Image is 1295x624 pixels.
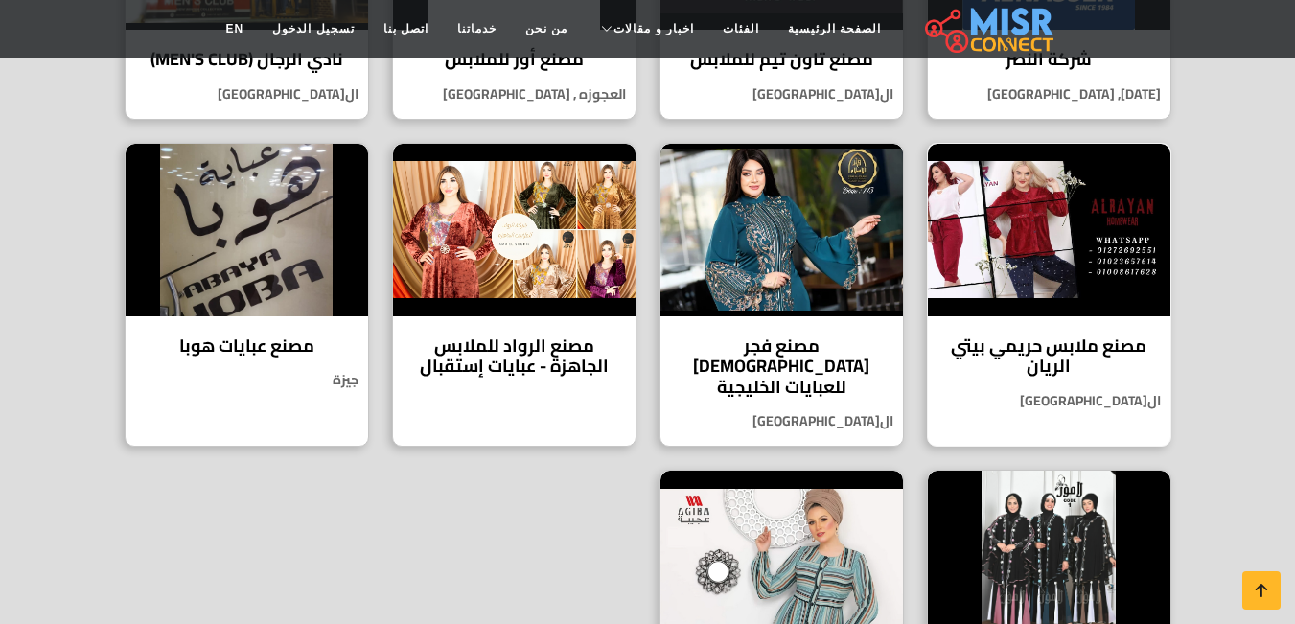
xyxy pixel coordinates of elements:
[613,20,694,37] span: اخبار و مقالات
[126,84,368,104] p: ال[GEOGRAPHIC_DATA]
[212,11,259,47] a: EN
[774,11,895,47] a: الصفحة الرئيسية
[258,11,368,47] a: تسجيل الدخول
[675,335,889,398] h4: مصنع فجر [DEMOGRAPHIC_DATA] للعبايات الخليجية
[511,11,582,47] a: من نحن
[126,370,368,390] p: جيزة
[393,84,636,104] p: العجوزه , [GEOGRAPHIC_DATA]
[660,84,903,104] p: ال[GEOGRAPHIC_DATA]
[942,49,1156,70] h4: شركة النصر
[660,144,903,316] img: مصنع فجر الإسلام للعبايات الخليجية
[369,11,443,47] a: اتصل بنا
[443,11,511,47] a: خدماتنا
[140,335,354,357] h4: مصنع عبايات هوبا
[393,144,636,316] img: مصنع الرواد للملابس الجاهزة - عبايات إستقبال
[928,84,1170,104] p: [DATE], [GEOGRAPHIC_DATA]
[708,11,774,47] a: الفئات
[925,5,1053,53] img: main.misr_connect
[140,49,354,70] h4: نادي الرجال (MEN'S CLUB)
[660,411,903,431] p: ال[GEOGRAPHIC_DATA]
[381,143,648,448] a: مصنع الرواد للملابس الجاهزة - عبايات إستقبال مصنع الرواد للملابس الجاهزة - عبايات إستقبال
[675,49,889,70] h4: مصنع تاون تيم للملابس
[407,335,621,377] h4: مصنع الرواد للملابس الجاهزة - عبايات إستقبال
[407,49,621,70] h4: مصنع أور للملابس
[928,391,1170,411] p: ال[GEOGRAPHIC_DATA]
[942,335,1156,377] h4: مصنع ملابس حريمي بيتي الريان
[648,143,915,448] a: مصنع فجر الإسلام للعبايات الخليجية مصنع فجر [DEMOGRAPHIC_DATA] للعبايات الخليجية ال[GEOGRAPHIC_DATA]
[113,143,381,448] a: مصنع عبايات هوبا مصنع عبايات هوبا جيزة
[915,143,1183,448] a: مصنع ملابس حريمي بيتي الريان مصنع ملابس حريمي بيتي الريان ال[GEOGRAPHIC_DATA]
[582,11,708,47] a: اخبار و مقالات
[126,144,368,316] img: مصنع عبايات هوبا
[928,144,1170,316] img: مصنع ملابس حريمي بيتي الريان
